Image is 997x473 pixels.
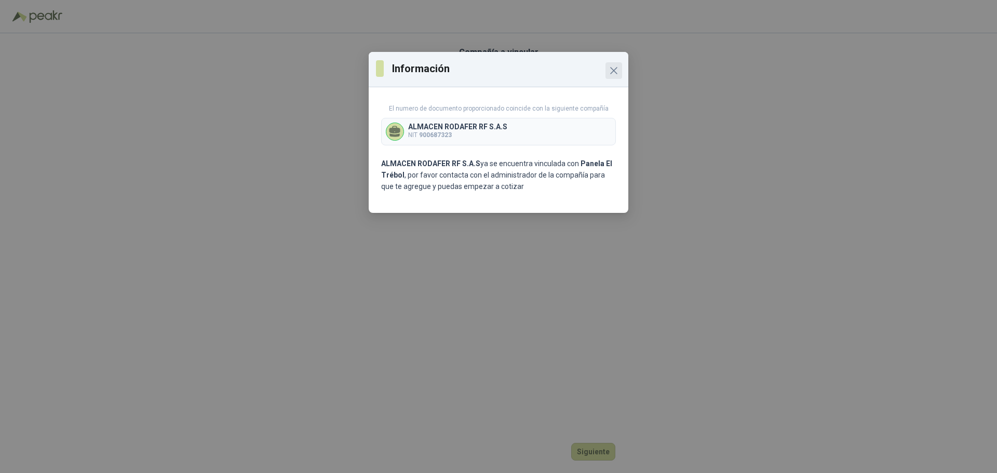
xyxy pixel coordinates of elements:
[381,159,480,168] b: ALMACEN RODAFER RF S.A.S
[381,104,616,114] p: El numero de documento proporcionado coincide con la siguiente compañía
[381,158,616,192] p: ya se encuentra vinculada con , por favor contacta con el administrador de la compañía para que t...
[408,130,507,140] p: NIT
[392,61,621,76] h3: Información
[605,62,622,79] button: Close
[419,131,452,139] b: 900687323
[381,159,612,179] b: Panela El Trébol
[408,123,507,130] p: ALMACEN RODAFER RF S.A.S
